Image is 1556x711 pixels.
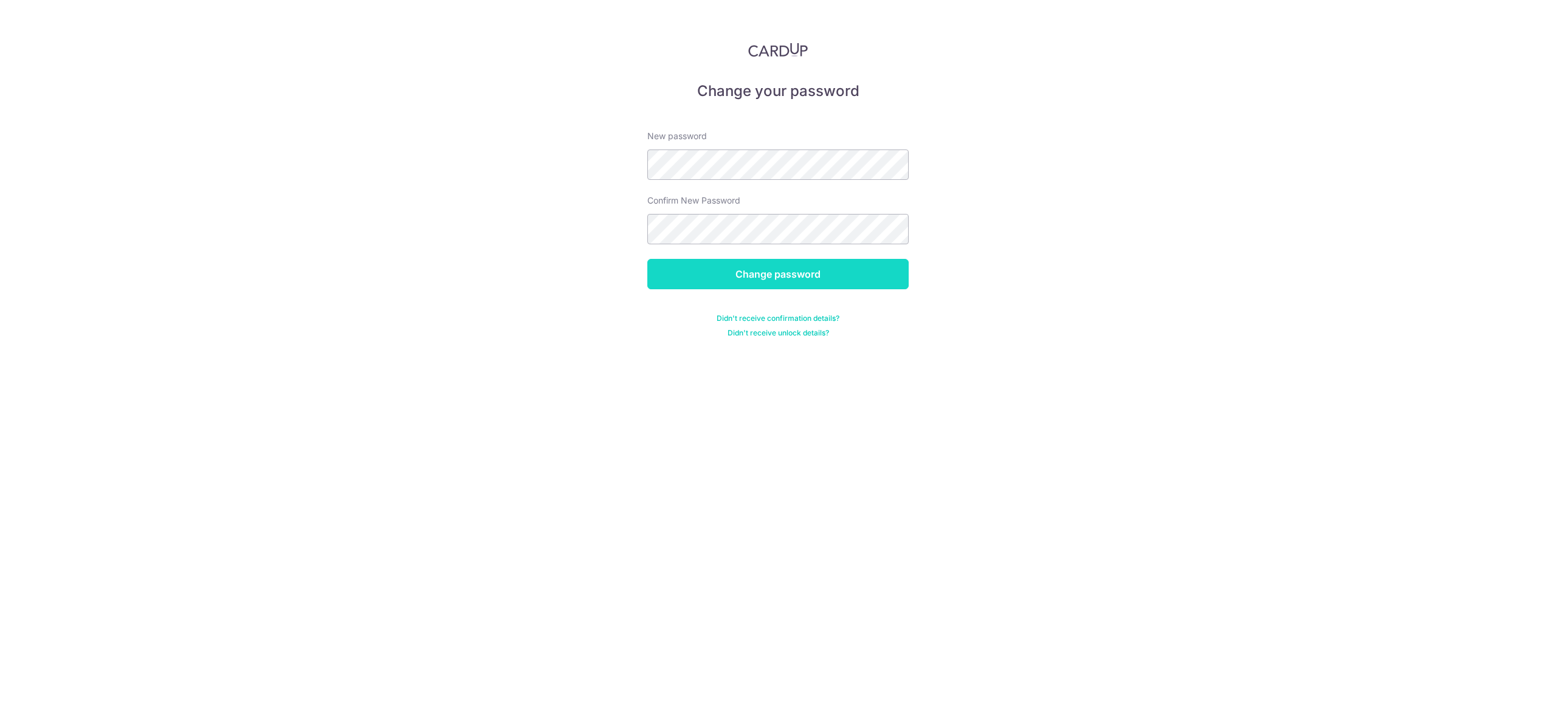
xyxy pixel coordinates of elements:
a: Didn't receive confirmation details? [717,314,839,323]
label: New password [647,130,707,142]
img: CardUp Logo [748,43,808,57]
input: Change password [647,259,909,289]
label: Confirm New Password [647,194,740,207]
a: Didn't receive unlock details? [728,328,829,338]
h5: Change your password [647,81,909,101]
